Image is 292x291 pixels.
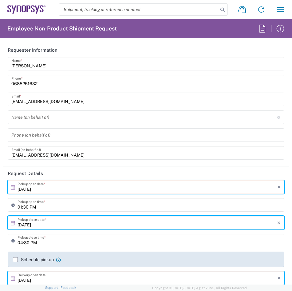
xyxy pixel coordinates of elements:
h2: Employee Non-Product Shipment Request [7,25,117,32]
label: Schedule pickup [13,257,54,262]
i: × [277,273,281,283]
h2: Request Details [8,170,43,177]
a: Support [45,286,61,289]
i: × [277,182,281,192]
h2: Requester Information [8,47,57,53]
i: × [277,218,281,228]
input: Shipment, tracking or reference number [59,4,218,15]
span: Copyright © [DATE]-[DATE] Agistix Inc., All Rights Reserved [152,285,247,291]
a: Feedback [61,286,76,289]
